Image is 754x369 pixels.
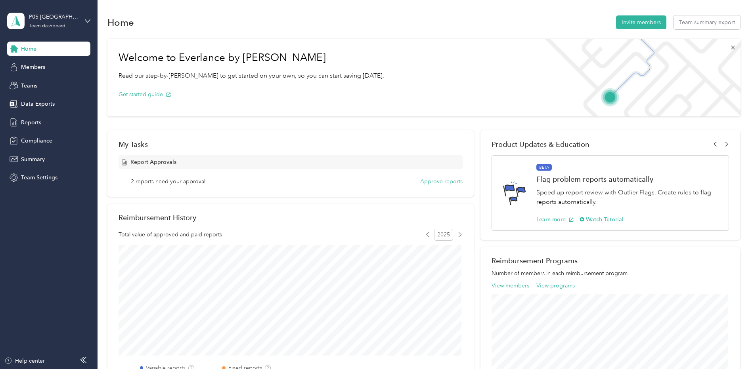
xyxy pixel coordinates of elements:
[21,63,45,71] span: Members
[29,13,78,21] div: P05 [GEOGRAPHIC_DATA]
[536,282,575,290] button: View programs
[29,24,65,29] div: Team dashboard
[536,215,574,224] button: Learn more
[492,140,589,148] span: Product Updates & Education
[119,90,171,99] button: Get started guide
[674,15,741,29] button: Team summary export
[21,137,52,145] span: Compliance
[119,71,384,81] p: Read our step-by-[PERSON_NAME] to get started on your own, so you can start saving [DATE].
[119,51,384,64] h1: Welcome to Everlance by [PERSON_NAME]
[580,215,624,224] button: Watch Tutorial
[434,229,453,241] span: 2025
[537,39,740,116] img: Welcome to everlance
[492,282,529,290] button: View members
[492,269,729,278] p: Number of members in each reimbursement program.
[107,18,134,27] h1: Home
[420,177,463,186] button: Approve reports
[536,188,720,207] p: Speed up report review with Outlier Flags. Create rules to flag reports automatically.
[130,158,176,166] span: Report Approvals
[4,357,45,365] button: Help center
[119,140,463,148] div: My Tasks
[21,173,57,182] span: Team Settings
[21,100,55,108] span: Data Exports
[536,175,720,183] h1: Flag problem reports automatically
[492,257,729,265] h2: Reimbursement Programs
[21,155,45,164] span: Summary
[21,45,36,53] span: Home
[536,164,552,171] span: BETA
[119,213,196,222] h2: Reimbursement History
[21,82,37,90] span: Teams
[616,15,666,29] button: Invite members
[131,177,205,186] span: 2 reports need your approval
[119,230,222,239] span: Total value of approved and paid reports
[21,118,41,127] span: Reports
[710,325,754,369] iframe: Everlance-gr Chat Button Frame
